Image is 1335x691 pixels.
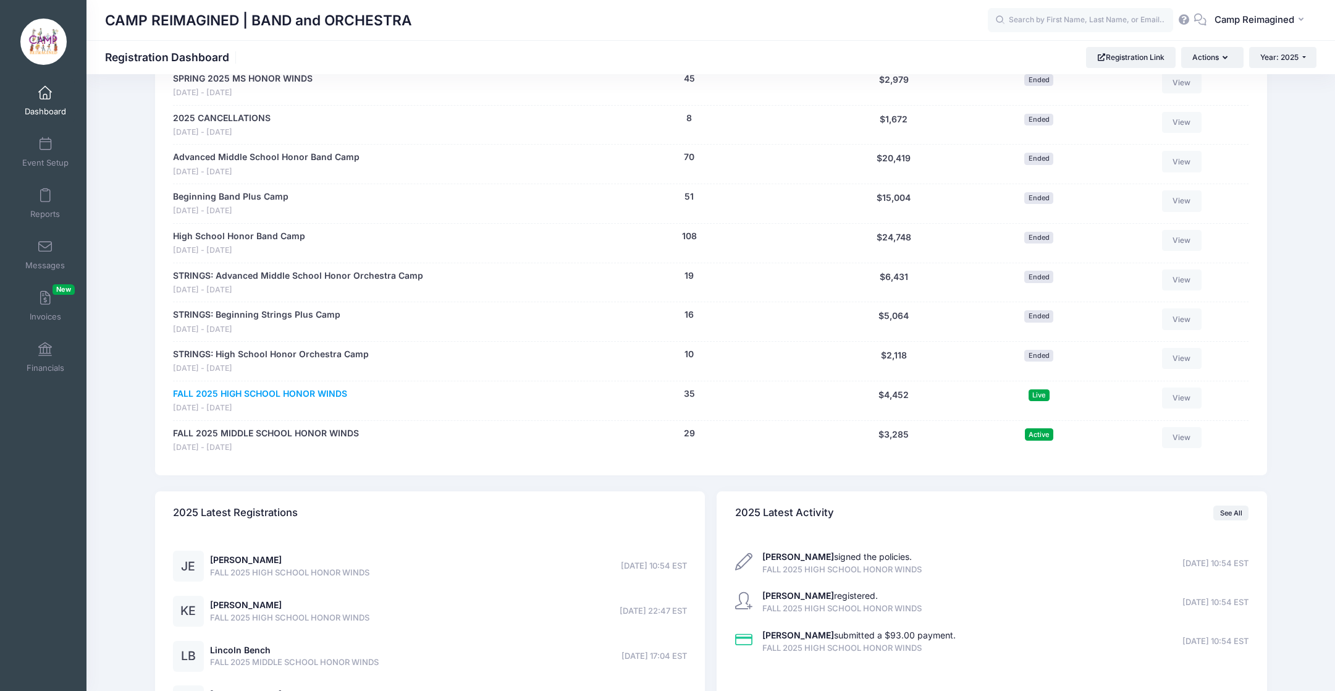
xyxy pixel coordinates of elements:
[684,427,695,440] button: 29
[1215,13,1294,27] span: Camp Reimagined
[819,388,969,414] div: $4,452
[173,324,340,336] span: [DATE] - [DATE]
[1162,190,1202,211] a: View
[819,151,969,177] div: $20,419
[1024,232,1053,244] span: Ended
[762,551,912,562] a: [PERSON_NAME]signed the policies.
[1182,635,1249,648] span: [DATE] 10:54 EST
[1162,308,1202,329] a: View
[25,106,66,117] span: Dashboard
[819,308,969,335] div: $5,064
[1025,428,1053,440] span: Active
[1162,269,1202,290] a: View
[173,651,204,662] a: LB
[16,233,75,276] a: Messages
[22,158,69,168] span: Event Setup
[16,79,75,122] a: Dashboard
[173,348,369,361] a: STRINGS: High School Honor Orchestra Camp
[1182,557,1249,570] span: [DATE] 10:54 EST
[105,6,412,35] h1: CAMP REIMAGINED | BAND and ORCHESTRA
[16,182,75,225] a: Reports
[684,388,695,401] button: 35
[684,190,694,203] button: 51
[1024,192,1053,204] span: Ended
[1207,6,1316,35] button: Camp Reimagined
[1086,47,1176,68] a: Registration Link
[1162,388,1202,409] a: View
[762,603,922,615] span: FALL 2025 HIGH SCHOOL HONOR WINDS
[173,442,359,454] span: [DATE] - [DATE]
[819,269,969,296] div: $6,431
[30,209,60,219] span: Reports
[1249,47,1316,68] button: Year: 2025
[16,130,75,174] a: Event Setup
[25,260,65,271] span: Messages
[735,496,834,531] h4: 2025 Latest Activity
[819,72,969,99] div: $2,979
[684,348,694,361] button: 10
[684,308,694,321] button: 16
[105,51,240,64] h1: Registration Dashboard
[173,230,305,243] a: High School Honor Band Camp
[30,312,61,322] span: Invoices
[210,600,282,610] a: [PERSON_NAME]
[1024,271,1053,282] span: Ended
[210,656,379,669] span: FALL 2025 MIDDLE SCHOOL HONOR WINDS
[53,284,75,295] span: New
[819,230,969,256] div: $24,748
[173,427,359,440] a: FALL 2025 MIDDLE SCHOOL HONOR WINDS
[16,284,75,328] a: InvoicesNew
[173,606,204,617] a: KE
[173,402,347,414] span: [DATE] - [DATE]
[1162,427,1202,448] a: View
[173,551,204,582] div: JE
[210,612,369,624] span: FALL 2025 HIGH SCHOOL HONOR WINDS
[1162,230,1202,251] a: View
[819,427,969,454] div: $3,285
[173,127,271,138] span: [DATE] - [DATE]
[686,112,692,125] button: 8
[1024,74,1053,86] span: Ended
[1213,506,1249,520] a: See All
[1182,596,1249,609] span: [DATE] 10:54 EST
[173,269,423,282] a: STRINGS: Advanced Middle School Honor Orchestra Camp
[1260,53,1299,62] span: Year: 2025
[27,363,64,373] span: Financials
[819,112,969,138] div: $1,672
[762,642,956,655] span: FALL 2025 HIGH SCHOOL HONOR WINDS
[210,554,282,565] a: [PERSON_NAME]
[762,551,834,562] strong: [PERSON_NAME]
[1024,350,1053,362] span: Ended
[988,8,1173,33] input: Search by First Name, Last Name, or Email...
[1162,151,1202,172] a: View
[1162,348,1202,369] a: View
[819,348,969,375] div: $2,118
[20,19,67,65] img: CAMP REIMAGINED | BAND and ORCHESTRA
[173,112,271,125] a: 2025 CANCELLATIONS
[173,363,369,375] span: [DATE] - [DATE]
[762,630,956,640] a: [PERSON_NAME]submitted a $93.00 payment.
[1181,47,1243,68] button: Actions
[762,630,834,640] strong: [PERSON_NAME]
[210,567,369,579] span: FALL 2025 HIGH SCHOOL HONOR WINDS
[173,308,340,321] a: STRINGS: Beginning Strings Plus Camp
[173,72,313,85] a: SPRING 2025 MS HONOR WINDS
[1029,389,1050,401] span: Live
[762,590,834,601] strong: [PERSON_NAME]
[173,284,423,296] span: [DATE] - [DATE]
[620,605,687,617] span: [DATE] 22:47 EST
[1024,114,1053,125] span: Ended
[1024,310,1053,322] span: Ended
[173,166,360,178] span: [DATE] - [DATE]
[762,590,878,601] a: [PERSON_NAME]registered.
[173,245,305,256] span: [DATE] - [DATE]
[684,72,695,85] button: 45
[173,562,204,572] a: JE
[210,645,271,655] a: Lincoln Bench
[621,560,687,572] span: [DATE] 10:54 EST
[173,87,313,99] span: [DATE] - [DATE]
[173,205,288,217] span: [DATE] - [DATE]
[682,230,697,243] button: 108
[173,496,298,531] h4: 2025 Latest Registrations
[1024,153,1053,164] span: Ended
